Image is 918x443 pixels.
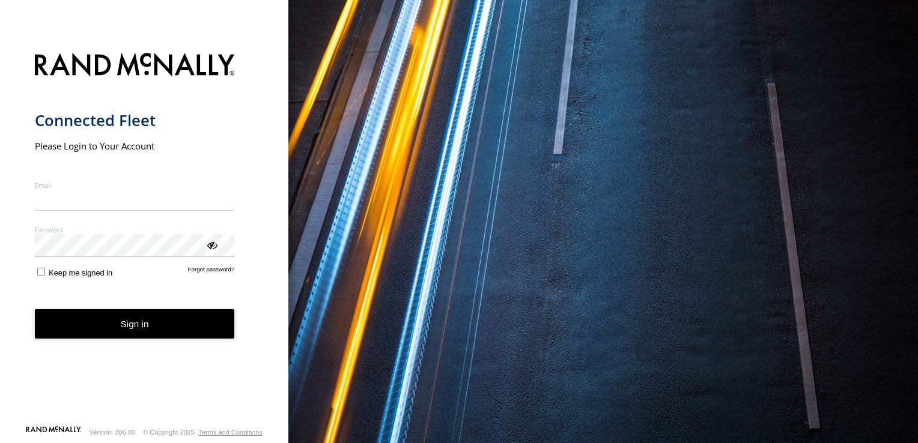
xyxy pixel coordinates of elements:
[35,225,235,234] label: Password
[26,426,81,438] a: Visit our Website
[37,268,45,276] input: Keep me signed in
[35,110,235,130] h1: Connected Fleet
[49,268,112,277] span: Keep me signed in
[35,46,254,425] form: main
[35,309,235,339] button: Sign in
[199,429,263,436] a: Terms and Conditions
[35,50,235,81] img: Rand McNally
[205,238,217,250] div: ViewPassword
[143,429,263,436] div: © Copyright 2025 -
[35,140,235,152] h2: Please Login to Your Account
[90,429,135,436] div: Version: 306.00
[35,181,235,190] label: Email
[188,266,235,277] a: Forgot password?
